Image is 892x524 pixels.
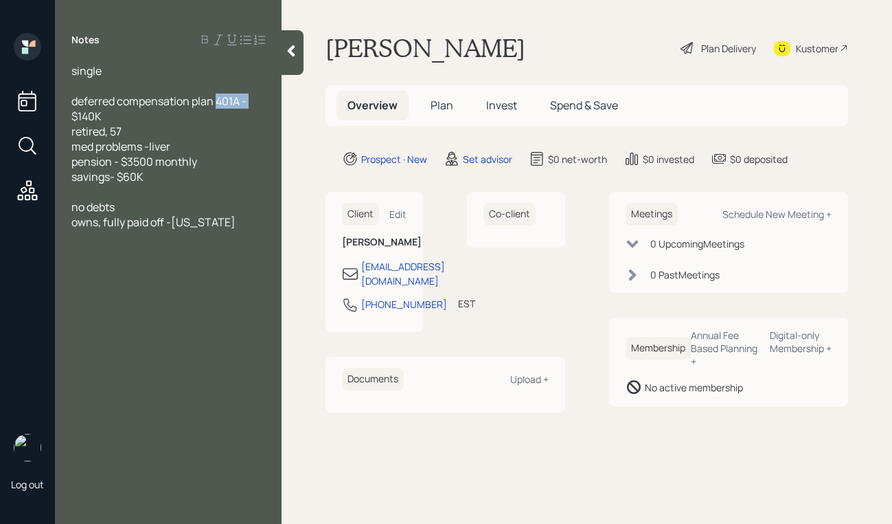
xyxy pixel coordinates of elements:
span: retired, 57 [71,124,122,139]
span: pension - $3500 monthly [71,154,197,169]
h1: [PERSON_NAME] [325,33,525,63]
span: Plan [431,98,453,113]
div: Schedule New Meeting + [722,208,832,221]
span: Overview [347,98,398,113]
h6: Meetings [626,203,678,226]
div: $0 net-worth [548,152,607,166]
span: Spend & Save [550,98,618,113]
span: Invest [486,98,517,113]
h6: Co-client [483,203,536,226]
div: 0 Past Meeting s [650,268,720,282]
div: Set advisor [463,152,512,166]
h6: Membership [626,337,691,360]
span: med problems -liver [71,139,170,154]
div: Kustomer [796,41,838,56]
span: single [71,63,102,78]
span: savings- $60K [71,169,144,184]
div: [PHONE_NUMBER] [361,297,447,312]
div: Digital-only Membership + [770,329,832,355]
span: deferred compensation plan 401A - $140K [71,94,249,124]
div: $0 deposited [730,152,788,166]
img: aleksandra-headshot.png [14,434,41,461]
span: owns, fully paid off -[US_STATE] [71,215,236,230]
h6: [PERSON_NAME] [342,237,407,248]
div: Log out [11,478,44,491]
div: Annual Fee Based Planning + [691,329,759,368]
label: Notes [71,33,100,47]
h6: Documents [342,368,404,391]
div: EST [458,296,475,311]
h6: Client [342,203,379,226]
div: 0 Upcoming Meeting s [650,237,744,251]
div: Upload + [510,373,549,386]
div: Edit [389,208,407,221]
div: $0 invested [643,152,694,166]
div: No active membership [645,380,743,395]
span: no debts [71,199,115,215]
div: Prospect · New [361,152,427,166]
div: [EMAIL_ADDRESS][DOMAIN_NAME] [361,259,445,288]
div: Plan Delivery [701,41,756,56]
